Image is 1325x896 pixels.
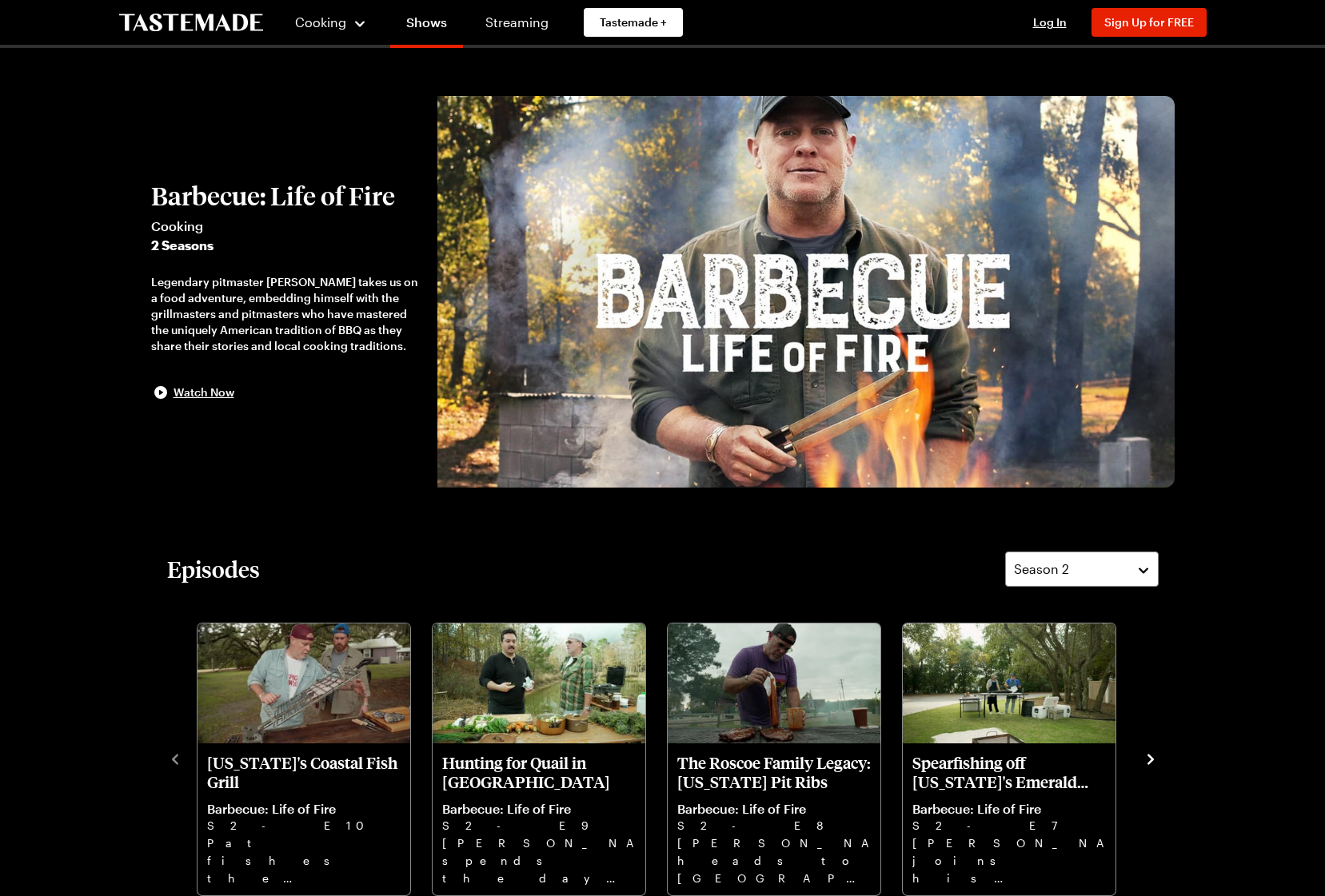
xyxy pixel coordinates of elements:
a: South Carolina's Coastal Fish Grill [207,753,401,886]
div: Legendary pitmaster [PERSON_NAME] takes us on a food adventure, embedding himself with the grillm... [151,274,421,354]
div: Hunting for Quail in Charleston [433,623,645,895]
span: Cooking [295,14,346,30]
a: Spearfishing off Florida's Emerald Coast [912,753,1106,886]
p: Barbecue: Life of Fire [912,801,1106,817]
button: Barbecue: Life of FireCooking2 SeasonsLegendary pitmaster [PERSON_NAME] takes us on a food advent... [151,181,421,402]
span: Watch Now [174,384,234,400]
p: Barbecue: Life of Fire [677,801,871,817]
span: Tastemade + [600,14,667,30]
p: S2 - E8 [677,817,871,834]
button: Log In [1018,14,1082,30]
p: S2 - E10 [207,817,401,834]
button: Season 2 [1005,552,1159,587]
p: [US_STATE]'s Coastal Fish Grill [207,753,401,791]
img: The Roscoe Family Legacy: Alabama Pit Ribs [668,623,880,743]
p: Pat fishes the coastal inlets of [GEOGRAPHIC_DATA], [US_STATE], in search of a delicious sheepshead. [207,834,401,886]
img: South Carolina's Coastal Fish Grill [198,623,410,743]
p: Barbecue: Life of Fire [442,801,636,817]
img: Hunting for Quail in Charleston [433,623,645,743]
p: Hunting for Quail in [GEOGRAPHIC_DATA] [442,753,636,791]
button: navigate to next item [1143,748,1159,767]
a: The Roscoe Family Legacy: Alabama Pit Ribs [677,753,871,886]
p: The Roscoe Family Legacy: [US_STATE] Pit Ribs [677,753,871,791]
a: Shows [390,3,463,48]
p: Barbecue: Life of Fire [207,801,401,817]
span: Log In [1033,15,1067,29]
a: Tastemade + [584,8,683,37]
img: Spearfishing off Florida's Emerald Coast [903,623,1115,743]
p: Spearfishing off [US_STATE]'s Emerald Coast [912,753,1106,791]
p: [PERSON_NAME] joins his friend [PERSON_NAME] on a spearfishing adventure, sourcing fresh fish to ... [912,834,1106,886]
span: Cooking [151,217,421,236]
p: [PERSON_NAME] spends the day in [GEOGRAPHIC_DATA] quail hunting and grilling birds over live coals. [442,834,636,886]
p: S2 - E7 [912,817,1106,834]
h2: Episodes [167,555,260,583]
div: South Carolina's Coastal Fish Grill [198,623,410,895]
div: The Roscoe Family Legacy: Alabama Pit Ribs [668,623,880,895]
span: Season 2 [1014,560,1069,579]
div: Spearfishing off Florida's Emerald Coast [903,623,1115,895]
p: S2 - E9 [442,817,636,834]
h2: Barbecue: Life of Fire [151,181,421,210]
button: navigate to previous item [167,748,183,767]
a: To Tastemade Home Page [119,14,263,32]
a: Hunting for Quail in Charleston [442,753,636,886]
button: Sign Up for FREE [1092,8,1207,37]
img: Barbecue: Life of Fire [437,96,1175,488]
button: Cooking [295,3,368,42]
span: Sign Up for FREE [1104,15,1194,29]
span: 2 Seasons [151,236,421,255]
p: [PERSON_NAME] heads to [GEOGRAPHIC_DATA] to team up with chef [PERSON_NAME], cooking ribs inspire... [677,834,871,886]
